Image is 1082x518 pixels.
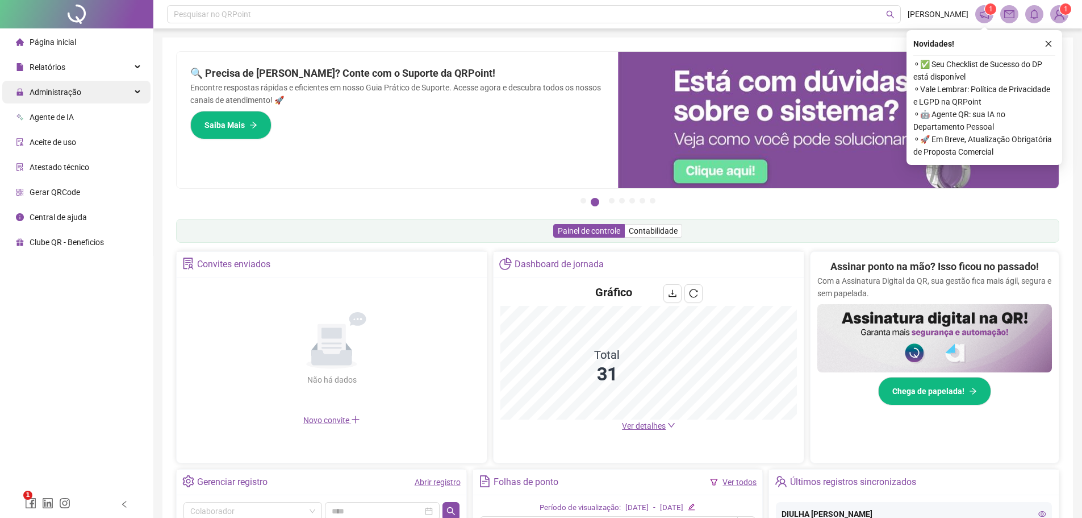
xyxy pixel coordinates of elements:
[979,9,989,19] span: notification
[16,213,24,221] span: info-circle
[16,138,24,146] span: audit
[619,198,625,204] button: 4
[640,198,645,204] button: 6
[30,113,74,122] span: Agente de IA
[667,421,675,429] span: down
[830,259,1039,275] h2: Assinar ponto na mão? Isso ficou no passado!
[629,226,678,235] span: Contabilidade
[618,52,1059,188] img: banner%2F0cf4e1f0-cb71-40ef-aa93-44bd3d4ee559.png
[878,377,991,405] button: Chega de papelada!
[558,226,620,235] span: Painel de controle
[629,198,635,204] button: 5
[775,475,787,487] span: team
[969,387,977,395] span: arrow-right
[16,238,24,246] span: gift
[204,119,245,131] span: Saiba Mais
[23,491,32,500] span: 1
[886,10,895,19] span: search
[190,65,604,81] h2: 🔍 Precisa de [PERSON_NAME]? Conte com o Suporte da QRPoint!
[249,121,257,129] span: arrow-right
[279,374,384,386] div: Não há dados
[303,416,360,425] span: Novo convite
[1004,9,1014,19] span: mail
[197,473,268,492] div: Gerenciar registro
[790,473,916,492] div: Últimos registros sincronizados
[16,88,24,96] span: lock
[16,63,24,71] span: file
[591,198,599,206] button: 2
[30,163,89,172] span: Atestado técnico
[622,421,675,430] a: Ver detalhes down
[351,415,360,424] span: plus
[30,188,80,197] span: Gerar QRCode
[1038,510,1046,518] span: eye
[1064,5,1068,13] span: 1
[609,198,615,204] button: 3
[689,289,698,298] span: reload
[817,304,1052,372] img: banner%2F02c71560-61a6-44d4-94b9-c8ab97240462.png
[1060,3,1071,15] sup: Atualize o seu contato no menu Meus Dados
[30,238,104,247] span: Clube QR - Beneficios
[30,88,81,97] span: Administração
[540,502,621,514] div: Período de visualização:
[16,188,24,196] span: qrcode
[499,258,511,270] span: pie-chart
[42,498,53,509] span: linkedin
[908,8,968,20] span: [PERSON_NAME]
[668,289,677,298] span: download
[688,503,695,511] span: edit
[722,478,757,487] a: Ver todos
[1045,40,1052,48] span: close
[1051,6,1068,23] img: 87461
[515,255,604,274] div: Dashboard de jornada
[660,502,683,514] div: [DATE]
[30,213,87,222] span: Central de ajuda
[182,258,194,270] span: solution
[30,138,76,147] span: Aceite de uso
[30,63,65,72] span: Relatórios
[182,475,194,487] span: setting
[913,133,1055,158] span: ⚬ 🚀 Em Breve, Atualização Obrigatória de Proposta Comercial
[120,500,128,508] span: left
[817,275,1052,300] p: Com a Assinatura Digital da QR, sua gestão fica mais ágil, segura e sem papelada.
[913,108,1055,133] span: ⚬ 🤖 Agente QR: sua IA no Departamento Pessoal
[710,478,718,486] span: filter
[622,421,666,430] span: Ver detalhes
[1029,9,1039,19] span: bell
[197,255,270,274] div: Convites enviados
[59,498,70,509] span: instagram
[653,502,655,514] div: -
[913,83,1055,108] span: ⚬ Vale Lembrar: Política de Privacidade e LGPD na QRPoint
[595,284,632,300] h4: Gráfico
[650,198,655,204] button: 7
[494,473,558,492] div: Folhas de ponto
[479,475,491,487] span: file-text
[913,58,1055,83] span: ⚬ ✅ Seu Checklist de Sucesso do DP está disponível
[16,38,24,46] span: home
[985,3,996,15] sup: 1
[580,198,586,204] button: 1
[892,385,964,397] span: Chega de papelada!
[30,38,76,47] span: Página inicial
[190,111,271,139] button: Saiba Mais
[625,502,649,514] div: [DATE]
[25,498,36,509] span: facebook
[446,507,456,516] span: search
[190,81,604,106] p: Encontre respostas rápidas e eficientes em nosso Guia Prático de Suporte. Acesse agora e descubra...
[16,163,24,171] span: solution
[415,478,461,487] a: Abrir registro
[989,5,993,13] span: 1
[913,38,954,50] span: Novidades !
